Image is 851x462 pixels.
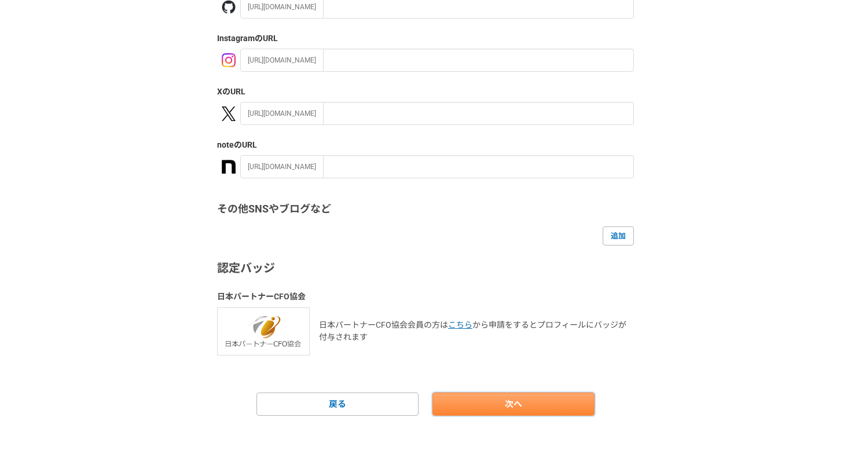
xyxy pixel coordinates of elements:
a: 次へ [432,393,595,416]
img: cfo_association_with_name.png-a2ca6198.png [217,307,310,355]
p: 日本パートナーCFO協会会員の方は から申請をするとプロフィールにバッジが付与されます [319,319,634,343]
img: x-391a3a86.png [222,107,236,121]
img: instagram-21f86b55.png [222,53,236,67]
a: こちら [448,320,472,329]
a: 戻る [256,393,419,416]
img: a3U9rW3u3Lr2az699ms0nsgwjY3a+92wMGRIAAAQIE9hX4PzgNzWcoiwVVAAAAAElFTkSuQmCC [222,160,236,174]
a: 追加 [603,226,634,245]
h3: 日本パートナーCFO協会 [217,291,634,303]
label: Instagram のURL [217,32,634,45]
h3: その他SNSやブログなど [217,201,634,217]
h3: 認定バッジ [217,259,634,277]
label: X のURL [217,86,634,98]
label: note のURL [217,139,634,151]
